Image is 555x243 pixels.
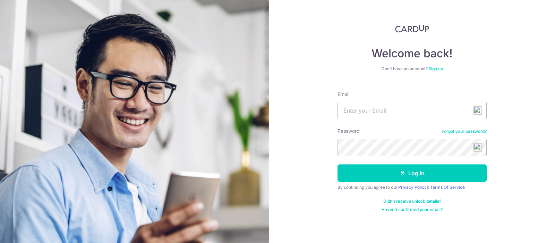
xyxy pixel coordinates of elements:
[382,207,443,212] a: Haven't confirmed your email?
[428,66,443,71] a: Sign up
[395,24,429,33] img: CardUp Logo
[442,129,487,134] a: Forgot your password?
[338,185,487,190] div: By continuing you agree to our &
[398,185,427,190] a: Privacy Policy
[430,185,465,190] a: Terms Of Service
[338,102,487,119] input: Enter your Email
[473,143,482,152] img: npw-badge-icon-locked.svg
[338,47,487,60] h4: Welcome back!
[338,66,487,72] div: Don’t have an account?
[338,128,360,135] label: Password
[338,91,349,98] label: Email
[473,106,482,115] img: npw-badge-icon-locked.svg
[383,199,441,204] a: Didn't receive unlock details?
[338,164,487,182] button: Log in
